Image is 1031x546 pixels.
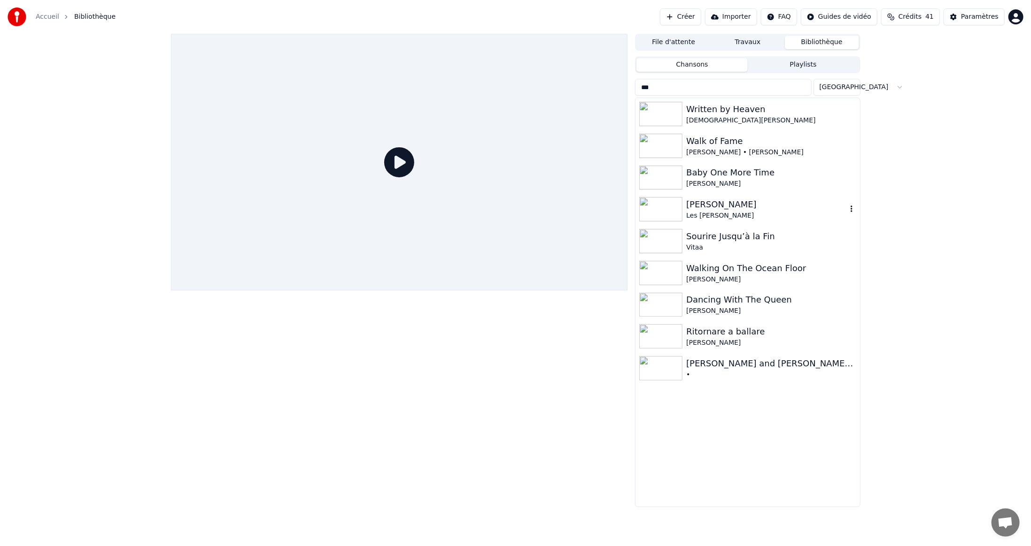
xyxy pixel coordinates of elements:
div: [PERSON_NAME] [686,338,856,348]
div: Ritornare a ballare [686,325,856,338]
div: Paramètres [961,12,999,22]
div: [PERSON_NAME] [686,275,856,284]
button: Créer [660,8,701,25]
div: [PERSON_NAME] • [PERSON_NAME] [686,148,856,157]
button: Playlists [748,58,859,72]
img: youka [8,8,26,26]
div: [PERSON_NAME] and [PERSON_NAME] - Oh Holy Spirit Be My Friend [686,357,856,370]
button: Importer [705,8,757,25]
div: [DEMOGRAPHIC_DATA][PERSON_NAME] [686,116,856,125]
div: [PERSON_NAME] [686,198,846,211]
button: FAQ [761,8,797,25]
div: Baby One More Time [686,166,856,179]
div: Sourire Jusqu’à la Fin [686,230,856,243]
div: • [686,370,856,379]
div: [PERSON_NAME] [686,306,856,316]
div: Walk of Fame [686,135,856,148]
div: Dancing With The Queen [686,293,856,306]
button: Crédits41 [881,8,940,25]
div: [PERSON_NAME] [686,179,856,189]
span: [GEOGRAPHIC_DATA] [820,83,889,92]
button: Guides de vidéo [801,8,877,25]
span: Crédits [899,12,922,22]
nav: breadcrumb [36,12,116,22]
div: Written by Heaven [686,103,856,116]
a: Accueil [36,12,59,22]
span: 41 [925,12,934,22]
button: Bibliothèque [785,36,859,49]
span: Bibliothèque [74,12,116,22]
button: Travaux [711,36,785,49]
div: Vitaa [686,243,856,252]
button: Chansons [636,58,748,72]
div: Walking On The Ocean Floor [686,262,856,275]
div: Ouvrir le chat [992,508,1020,537]
button: Paramètres [944,8,1005,25]
button: File d'attente [636,36,711,49]
div: Les [PERSON_NAME] [686,211,846,220]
